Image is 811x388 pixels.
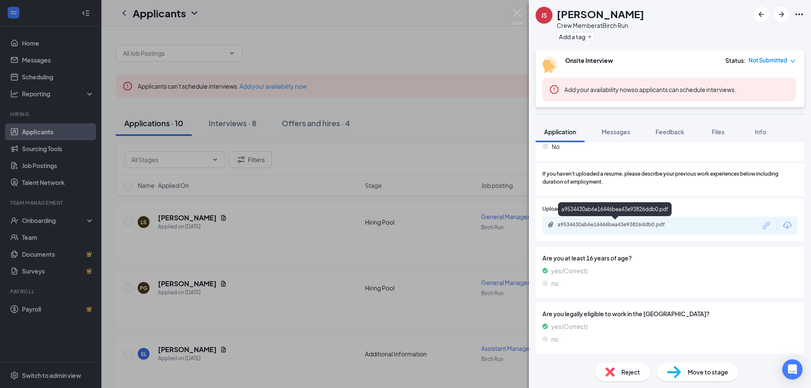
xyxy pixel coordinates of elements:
[542,253,797,263] span: Are you at least 16 years of age?
[774,7,789,22] button: ArrowRight
[776,9,787,19] svg: ArrowRight
[558,202,672,216] div: a9534430ab6e16446bea43e93826ddb0.pdf
[558,221,676,228] div: a9534430ab6e16446bea43e93826ddb0.pdf
[782,359,803,380] div: Open Intercom Messenger
[565,57,613,64] b: Onsite Interview
[542,309,797,318] span: Are you legally eligible to work in the [GEOGRAPHIC_DATA]?
[621,367,640,377] span: Reject
[601,128,630,136] span: Messages
[542,170,797,186] span: If you haven't uploaded a resume, please describe your previous work experiences below including ...
[557,21,644,30] div: Crew Member at Birch Run
[688,367,728,377] span: Move to stage
[564,86,736,93] span: so applicants can schedule interviews.
[755,128,766,136] span: Info
[794,9,804,19] svg: Ellipses
[754,7,769,22] button: ArrowLeftNew
[756,9,766,19] svg: ArrowLeftNew
[557,32,594,41] button: PlusAdd a tag
[761,220,772,231] svg: Link
[782,220,792,231] svg: Download
[656,128,684,136] span: Feedback
[551,334,558,344] span: no
[564,85,631,94] button: Add your availability now
[552,142,560,151] span: No
[725,56,746,65] div: Status :
[551,322,588,331] span: yes (Correct)
[547,221,684,229] a: Paperclipa9534430ab6e16446bea43e93826ddb0.pdf
[551,266,588,275] span: yes (Correct)
[557,7,644,21] h1: [PERSON_NAME]
[542,205,581,213] span: Upload Resume
[790,58,796,64] span: down
[587,34,592,39] svg: Plus
[712,128,724,136] span: Files
[547,221,554,228] svg: Paperclip
[549,84,559,95] svg: Error
[551,279,558,288] span: no
[748,56,787,65] span: Not Submitted
[544,128,576,136] span: Application
[541,11,547,19] div: JS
